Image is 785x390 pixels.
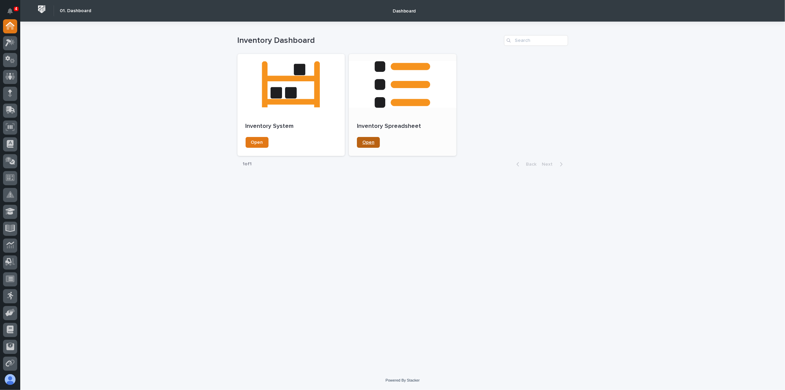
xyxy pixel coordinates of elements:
a: Inventory SpreadsheetOpen [349,54,456,156]
h1: Inventory Dashboard [237,36,501,46]
button: users-avatar [3,372,17,387]
span: Back [522,162,537,167]
p: 1 of 1 [237,156,257,172]
span: Next [542,162,557,167]
a: Open [246,137,269,148]
div: Notifications4 [8,8,17,19]
p: 4 [15,6,17,11]
p: Inventory System [246,123,337,130]
h2: 01. Dashboard [60,8,91,14]
span: Open [362,140,374,145]
a: Open [357,137,380,148]
img: Workspace Logo [35,3,48,16]
button: Next [539,161,568,167]
span: Open [251,140,263,145]
button: Back [511,161,539,167]
a: Powered By Stacker [386,378,420,382]
button: Notifications [3,4,17,18]
p: Inventory Spreadsheet [357,123,448,130]
input: Search [504,35,568,46]
a: Inventory SystemOpen [237,54,345,156]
